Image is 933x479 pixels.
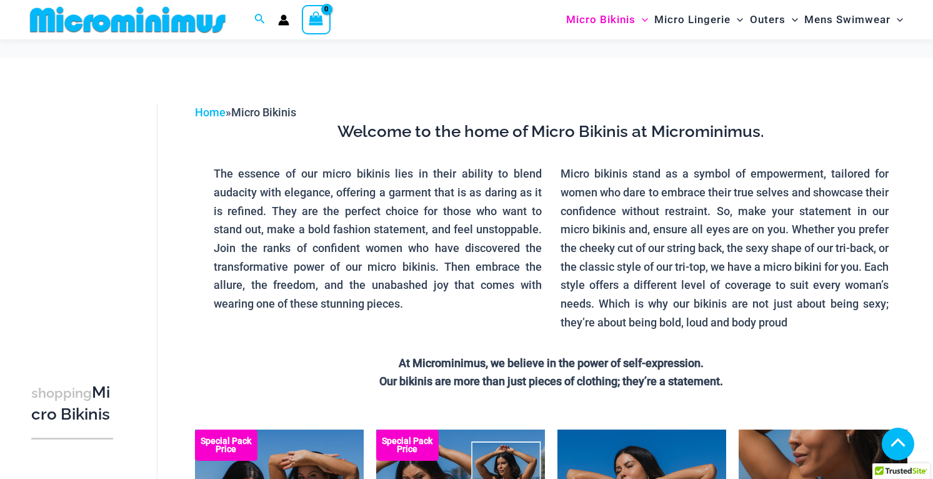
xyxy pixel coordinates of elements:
a: Micro LingerieMenu ToggleMenu Toggle [651,4,746,36]
a: Micro BikinisMenu ToggleMenu Toggle [563,4,651,36]
a: Home [195,106,226,119]
span: Menu Toggle [786,4,798,36]
nav: Site Navigation [561,2,908,38]
a: View Shopping Cart, empty [302,5,331,34]
a: Search icon link [254,12,266,28]
img: MM SHOP LOGO FLAT [25,6,231,34]
a: OutersMenu ToggleMenu Toggle [747,4,801,36]
a: Account icon link [278,14,289,26]
b: Special Pack Price [195,437,257,453]
span: Micro Lingerie [654,4,731,36]
span: Mens Swimwear [804,4,891,36]
b: Special Pack Price [376,437,439,453]
span: Menu Toggle [731,4,743,36]
iframe: TrustedSite Certified [31,93,144,343]
p: The essence of our micro bikinis lies in their ability to blend audacity with elegance, offering ... [214,164,542,313]
h3: Micro Bikinis [31,382,113,425]
h3: Welcome to the home of Micro Bikinis at Microminimus. [204,121,898,143]
span: Outers [750,4,786,36]
span: Menu Toggle [636,4,648,36]
a: Mens SwimwearMenu ToggleMenu Toggle [801,4,906,36]
strong: Our bikinis are more than just pieces of clothing; they’re a statement. [379,375,723,388]
strong: At Microminimus, we believe in the power of self-expression. [399,356,704,370]
span: shopping [31,385,92,401]
p: Micro bikinis stand as a symbol of empowerment, tailored for women who dare to embrace their true... [561,164,889,331]
span: Micro Bikinis [231,106,296,119]
span: Menu Toggle [891,4,903,36]
span: Micro Bikinis [566,4,636,36]
span: » [195,106,296,119]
